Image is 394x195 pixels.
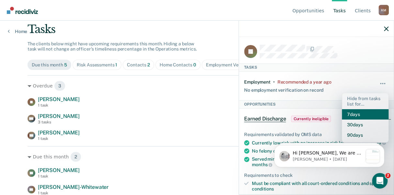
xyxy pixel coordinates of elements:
button: 7 days [342,109,388,120]
span: Currently ineligible [291,116,331,122]
span: 5 [64,62,67,67]
div: 1 task [38,174,80,178]
span: months [252,162,272,167]
span: [PERSON_NAME] [38,167,80,173]
div: 1 task [38,136,80,141]
span: conditions [252,186,274,191]
div: Risk Assessments [77,62,118,68]
div: Due this month [32,62,67,68]
span: [PERSON_NAME] [38,113,80,119]
span: 2 [385,173,390,178]
span: 2 [147,62,150,67]
div: Tasks [28,23,366,36]
div: Contacts [127,62,150,68]
div: Dropdown Menu [342,93,388,143]
button: 30 days [342,120,388,130]
span: 0 [193,62,196,67]
div: Opportunities [239,100,394,108]
span: [PERSON_NAME]-Whitewater [38,184,108,190]
span: 2 [70,152,81,162]
div: Tasks [239,63,394,71]
div: • [273,79,275,85]
button: 90 days [342,130,388,140]
iframe: Intercom live chat [372,173,388,189]
div: 3 tasks [38,120,80,124]
div: Employment Verification [206,62,262,68]
button: Profile dropdown button [378,5,389,15]
span: 3 [54,81,65,91]
span: Earned Discharge [244,116,286,122]
div: Employment [244,79,271,85]
div: Hide from tasks list for... [342,93,388,109]
span: The clients below might have upcoming requirements this month. Hiding a below task will not chang... [28,41,197,52]
div: No employment verification on record [244,85,323,93]
span: [PERSON_NAME] [38,130,80,136]
div: Home Contacts [160,62,196,68]
div: K M [378,5,389,15]
a: Home [8,29,27,34]
div: Must be compliant with all court-ordered conditions and special [252,181,388,192]
span: [PERSON_NAME] [38,96,80,102]
img: Recidiviz [7,7,38,14]
div: 1 task [38,103,80,108]
iframe: Intercom notifications message [265,132,394,178]
div: Requirements to check [244,173,388,178]
div: Earned DischargeCurrently ineligible [239,109,394,129]
div: Served minimum sentence requirements: has served 1 year, 4 [252,156,388,167]
span: Hi [PERSON_NAME], We are so excited to announce a brand new feature: AI case note search! 📣 Findi... [28,18,98,184]
div: Overdue [28,81,366,91]
span: 1 [115,62,117,67]
div: No felony convictions in past 24 [252,148,388,154]
div: Recommended a year ago [277,79,331,85]
p: Message from Kim, sent 2w ago [28,24,98,30]
div: Currently low risk with no increase in risk level in past 90 [252,140,388,146]
div: Requirements validated by OMS data [244,132,388,137]
div: Due this month [28,152,366,162]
